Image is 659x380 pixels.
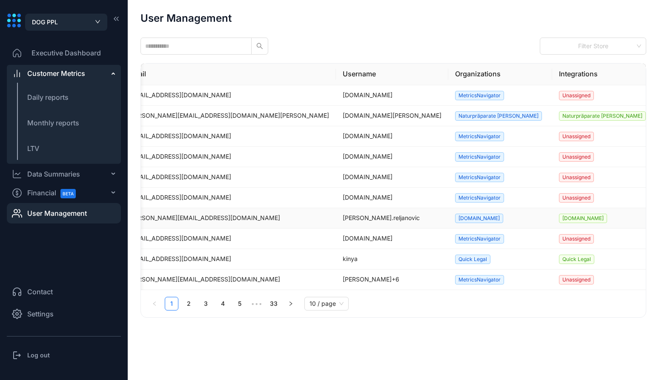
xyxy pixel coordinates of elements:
a: 33 [267,297,280,310]
span: Monthly reports [27,119,79,127]
td: [EMAIL_ADDRESS][DOMAIN_NAME] [122,188,336,208]
td: [DOMAIN_NAME] [336,85,448,106]
a: 5 [233,297,246,310]
li: 3 [199,297,212,310]
li: Next 5 Pages [250,297,264,310]
a: 2 [182,297,195,310]
td: [EMAIL_ADDRESS][DOMAIN_NAME] [122,167,336,188]
h1: User Management [140,13,232,24]
div: Page Size [304,297,349,310]
span: Settings [27,309,54,319]
span: DOG PPL [32,17,58,27]
td: [DOMAIN_NAME] [336,147,448,167]
span: search [256,43,263,49]
span: right [288,301,293,306]
span: MetricsNavigator [455,234,504,244]
div: Customer Metrics [27,68,85,78]
span: LTV [27,144,39,153]
li: 4 [216,297,229,310]
span: Financial [27,183,83,203]
span: Naturpräparate [PERSON_NAME] [559,111,646,121]
li: 33 [267,297,281,310]
span: [DOMAIN_NAME] [455,214,503,223]
li: 2 [182,297,195,310]
div: Data Summaries [27,169,80,179]
span: Unassigned [559,91,594,100]
td: [EMAIL_ADDRESS][DOMAIN_NAME] [122,249,336,270]
span: MetricsNavigator [455,152,504,162]
td: [PERSON_NAME]+6 [336,270,448,290]
li: Previous Page [148,297,161,310]
span: MetricsNavigator [455,275,504,284]
span: Contact [27,287,53,297]
span: [DOMAIN_NAME] [559,214,607,223]
span: MetricsNavigator [455,91,504,100]
li: 1 [165,297,178,310]
span: ••• [250,297,264,310]
td: [PERSON_NAME][EMAIL_ADDRESS][DOMAIN_NAME][PERSON_NAME] [122,106,336,126]
span: MetricsNavigator [455,173,504,182]
span: Unassigned [559,152,594,162]
td: [DOMAIN_NAME] [336,167,448,188]
li: 5 [233,297,246,310]
button: DOG PPL [25,14,107,31]
button: left [148,297,161,310]
span: Unassigned [559,275,594,284]
span: down [95,20,100,24]
span: Quick Legal [559,255,594,264]
td: [DOMAIN_NAME][PERSON_NAME] [336,106,448,126]
a: 3 [199,297,212,310]
td: [DOMAIN_NAME] [336,229,448,249]
li: Next Page [284,297,298,310]
td: [PERSON_NAME].reljanovic [336,208,448,229]
td: [EMAIL_ADDRESS][DOMAIN_NAME] [122,229,336,249]
span: Unassigned [559,132,594,141]
td: [EMAIL_ADDRESS][DOMAIN_NAME] [122,147,336,167]
th: Email [122,64,336,85]
span: Naturpräparate [PERSON_NAME] [455,111,542,121]
td: kinya [336,249,448,270]
th: Organizations [448,64,552,85]
span: Daily reports [27,93,69,102]
td: [PERSON_NAME][EMAIL_ADDRESS][DOMAIN_NAME] [122,270,336,290]
span: BETA [60,189,76,198]
td: [DOMAIN_NAME] [336,126,448,147]
button: right [284,297,298,310]
td: [EMAIL_ADDRESS][DOMAIN_NAME] [122,85,336,106]
td: [DOMAIN_NAME] [336,188,448,208]
td: [EMAIL_ADDRESS][DOMAIN_NAME] [122,126,336,147]
th: Username [336,64,448,85]
span: left [152,301,157,306]
span: Quick Legal [455,255,490,264]
h3: Log out [27,351,50,360]
span: MetricsNavigator [455,132,504,141]
a: 1 [165,297,178,310]
span: Unassigned [559,173,594,182]
td: [PERSON_NAME][EMAIL_ADDRESS][DOMAIN_NAME] [122,208,336,229]
span: Unassigned [559,193,594,203]
span: Executive Dashboard [32,48,101,58]
a: 4 [216,297,229,310]
span: Unassigned [559,234,594,244]
span: MetricsNavigator [455,193,504,203]
span: 10 / page [309,297,344,310]
span: User Management [27,208,87,218]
